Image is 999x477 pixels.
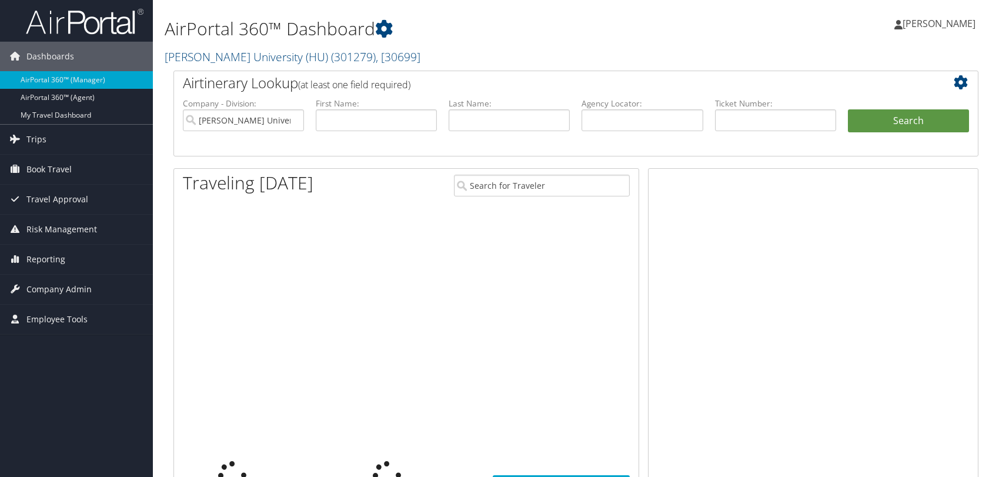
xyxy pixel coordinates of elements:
span: Reporting [26,245,65,274]
a: [PERSON_NAME] University (HU) [165,49,420,65]
h2: Airtinerary Lookup [183,73,902,93]
span: Company Admin [26,275,92,304]
span: Dashboards [26,42,74,71]
label: Company - Division: [183,98,304,109]
span: Employee Tools [26,305,88,334]
img: airportal-logo.png [26,8,143,35]
span: Book Travel [26,155,72,184]
label: First Name: [316,98,437,109]
h1: Traveling [DATE] [183,171,313,195]
span: Trips [26,125,46,154]
input: Search for Traveler [454,175,630,196]
label: Last Name: [449,98,570,109]
button: Search [848,109,969,133]
h1: AirPortal 360™ Dashboard [165,16,713,41]
span: Risk Management [26,215,97,244]
span: [PERSON_NAME] [903,17,975,30]
span: Travel Approval [26,185,88,214]
label: Ticket Number: [715,98,836,109]
span: , [ 30699 ] [376,49,420,65]
a: [PERSON_NAME] [894,6,987,41]
label: Agency Locator: [582,98,703,109]
span: ( 301279 ) [331,49,376,65]
span: (at least one field required) [298,78,410,91]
